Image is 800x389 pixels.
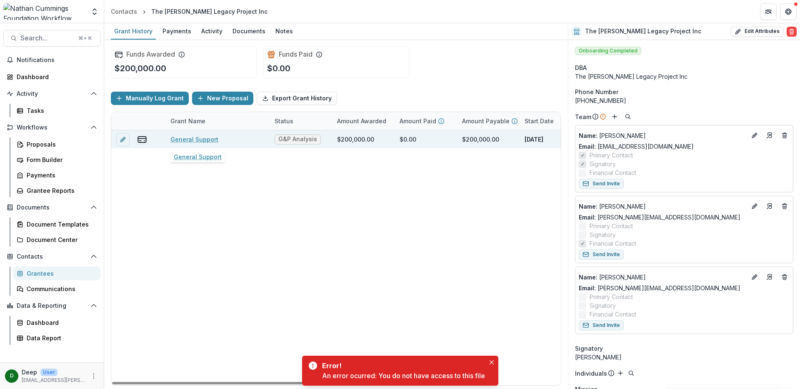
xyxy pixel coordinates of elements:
[590,230,616,239] span: Signatory
[579,131,746,140] p: [PERSON_NAME]
[13,316,100,329] a: Dashboard
[780,201,790,211] button: Deletes
[457,112,520,130] div: Amount Payable
[27,318,94,327] div: Dashboard
[27,220,94,229] div: Document Templates
[272,25,296,37] div: Notes
[579,143,596,150] span: Email:
[151,7,267,16] div: The [PERSON_NAME] Legacy Project Inc
[40,369,57,376] p: User
[13,267,100,280] a: Grantees
[270,117,298,125] div: Status
[27,171,94,180] div: Payments
[3,53,100,67] button: Notifications
[22,377,85,384] p: [EMAIL_ADDRESS][PERSON_NAME][DOMAIN_NAME]
[579,132,597,139] span: Name :
[3,30,100,47] button: Search...
[13,153,100,167] a: Form Builder
[579,284,596,292] span: Email:
[520,112,582,130] div: Start Date
[27,269,94,278] div: Grantees
[731,27,783,37] button: Edit Attributes
[137,135,147,145] button: view-payments
[322,371,485,381] div: An error ocurred: You do not have access to this file
[579,320,624,330] button: Send Invite
[270,112,332,130] div: Status
[590,222,633,230] span: Primary Contact
[89,371,99,381] button: More
[575,72,793,81] div: The [PERSON_NAME] Legacy Project Inc
[17,253,87,260] span: Contacts
[395,112,457,130] div: Amount Paid
[111,25,156,37] div: Grant History
[111,7,137,16] div: Contacts
[400,117,436,125] p: Amount Paid
[115,62,166,75] p: $200,000.00
[332,112,395,130] div: Amount Awarded
[763,199,776,213] a: Go to contact
[763,129,776,142] a: Go to contact
[575,96,793,105] div: [PHONE_NUMBER]
[165,117,210,125] div: Grant Name
[107,5,271,17] nav: breadcrumb
[579,131,746,140] a: Name: [PERSON_NAME]
[623,112,633,122] button: Search
[780,272,790,282] button: Deletes
[579,273,746,282] a: Name: [PERSON_NAME]
[575,353,793,362] div: [PERSON_NAME]
[3,87,100,100] button: Open Activity
[590,160,616,168] span: Signatory
[17,204,87,211] span: Documents
[107,5,140,17] a: Contacts
[27,334,94,342] div: Data Report
[20,34,73,42] span: Search...
[579,274,597,281] span: Name :
[17,57,97,64] span: Notifications
[575,112,591,121] p: Team
[575,63,587,72] span: DBA
[111,92,189,105] button: Manually Log Grant
[462,117,510,125] p: Amount Payable
[579,284,740,292] a: Email: [PERSON_NAME][EMAIL_ADDRESS][DOMAIN_NAME]
[116,133,130,146] button: edit
[3,3,85,20] img: Nathan Cummings Foundation Workflow Sandbox logo
[579,249,624,259] button: Send Invite
[590,168,636,177] span: Financial Contact
[77,34,93,43] div: ⌘ + K
[579,214,596,221] span: Email:
[17,72,94,81] div: Dashboard
[575,369,607,378] p: Individuals
[590,239,636,248] span: Financial Contact
[750,272,760,282] button: Edit
[787,27,797,37] button: Delete
[267,62,290,75] p: $0.00
[165,112,270,130] div: Grant Name
[579,273,746,282] p: [PERSON_NAME]
[585,28,701,35] h2: The [PERSON_NAME] Legacy Project Inc
[610,112,620,122] button: Add
[575,87,618,96] span: Phone Number
[17,302,87,309] span: Data & Reporting
[462,135,499,144] div: $200,000.00
[760,3,777,20] button: Partners
[763,270,776,284] a: Go to contact
[579,202,746,211] a: Name: [PERSON_NAME]
[332,117,391,125] div: Amount Awarded
[750,130,760,140] button: Edit
[159,25,195,37] div: Payments
[579,142,694,151] a: Email: [EMAIL_ADDRESS][DOMAIN_NAME]
[3,299,100,312] button: Open Data & Reporting
[13,168,100,182] a: Payments
[590,151,633,160] span: Primary Contact
[13,233,100,247] a: Document Center
[27,235,94,244] div: Document Center
[126,50,175,58] h2: Funds Awarded
[590,292,633,301] span: Primary Contact
[780,130,790,140] button: Deletes
[3,250,100,263] button: Open Contacts
[111,23,156,40] a: Grant History
[17,90,87,97] span: Activity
